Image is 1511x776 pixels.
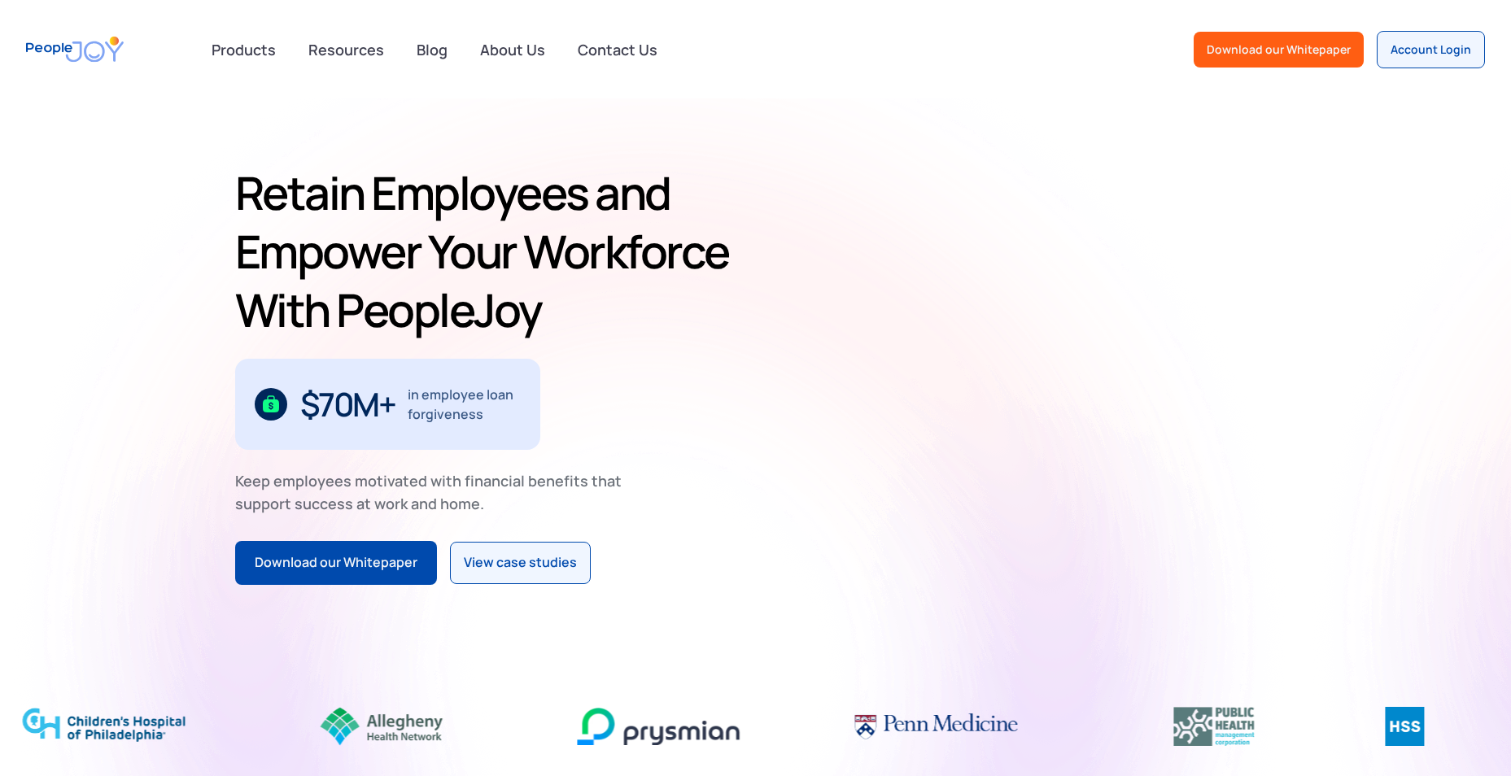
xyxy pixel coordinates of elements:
a: Contact Us [568,32,667,68]
div: View case studies [464,552,577,573]
a: Download our Whitepaper [235,541,437,585]
div: Keep employees motivated with financial benefits that support success at work and home. [235,469,635,515]
div: $70M+ [300,391,395,417]
div: Products [202,33,286,66]
div: Download our Whitepaper [255,552,417,573]
div: 1 / 3 [235,359,540,450]
a: Download our Whitepaper [1194,32,1364,68]
a: home [26,26,124,72]
a: Blog [407,32,457,68]
a: Account Login [1377,31,1485,68]
div: in employee loan forgiveness [408,385,521,424]
a: About Us [470,32,555,68]
a: View case studies [450,542,591,584]
div: Account Login [1391,41,1471,58]
div: Download our Whitepaper [1207,41,1351,58]
h1: Retain Employees and Empower Your Workforce With PeopleJoy [235,163,749,339]
a: Resources [299,32,394,68]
